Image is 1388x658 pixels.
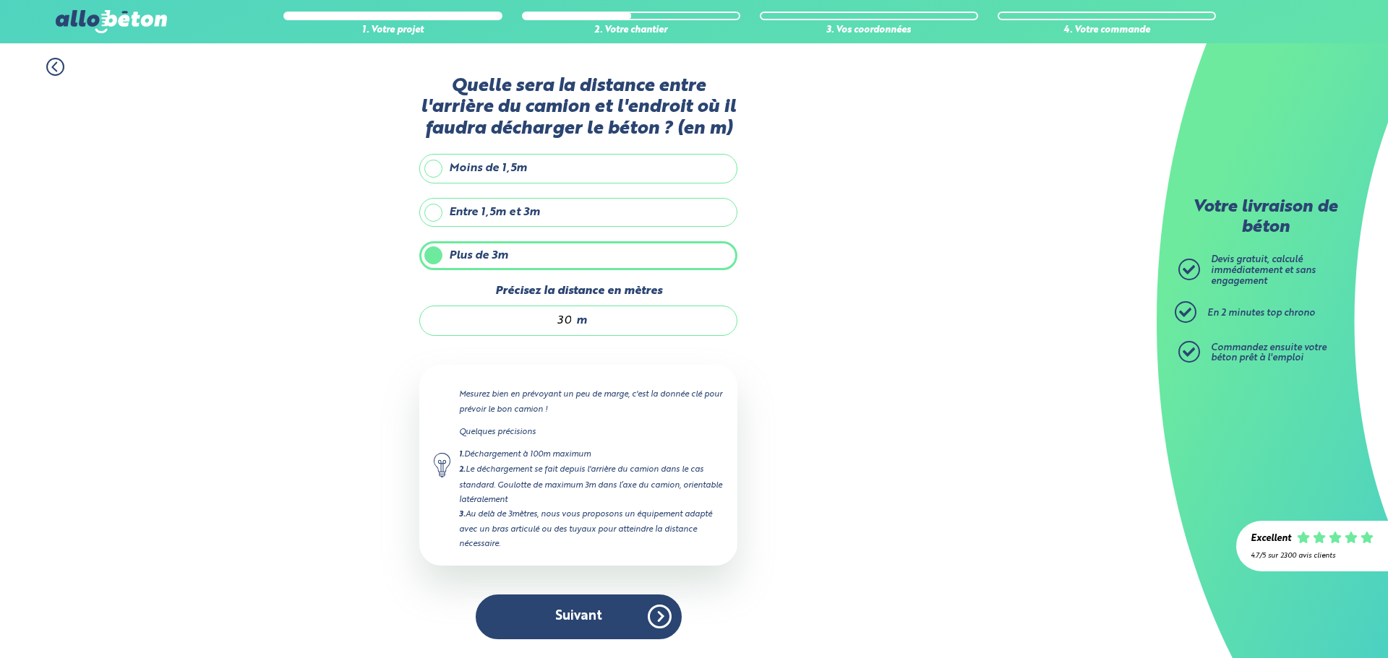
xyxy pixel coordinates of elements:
input: 0 [434,313,573,328]
strong: 2. [459,466,466,474]
button: Suivant [476,594,682,638]
div: Déchargement à 100m maximum [459,447,723,462]
iframe: Help widget launcher [1259,602,1372,642]
strong: 1. [459,451,464,459]
div: 4. Votre commande [998,25,1216,36]
img: allobéton [56,10,167,33]
div: 1. Votre projet [283,25,502,36]
p: Quelques précisions [459,425,723,439]
label: Plus de 3m [419,241,737,270]
span: m [576,314,587,327]
div: Le déchargement se fait depuis l'arrière du camion dans le cas standard. Goulotte de maximum 3m d... [459,462,723,506]
label: Moins de 1,5m [419,154,737,183]
label: Entre 1,5m et 3m [419,198,737,227]
div: Au delà de 3mètres, nous vous proposons un équipement adapté avec un bras articulé ou des tuyaux ... [459,507,723,551]
strong: 3. [459,511,466,519]
label: Précisez la distance en mètres [419,285,737,298]
p: Mesurez bien en prévoyant un peu de marge, c'est la donnée clé pour prévoir le bon camion ! [459,387,723,416]
div: 3. Vos coordonnées [760,25,978,36]
label: Quelle sera la distance entre l'arrière du camion et l'endroit où il faudra décharger le béton ? ... [419,76,737,139]
div: 2. Votre chantier [522,25,740,36]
